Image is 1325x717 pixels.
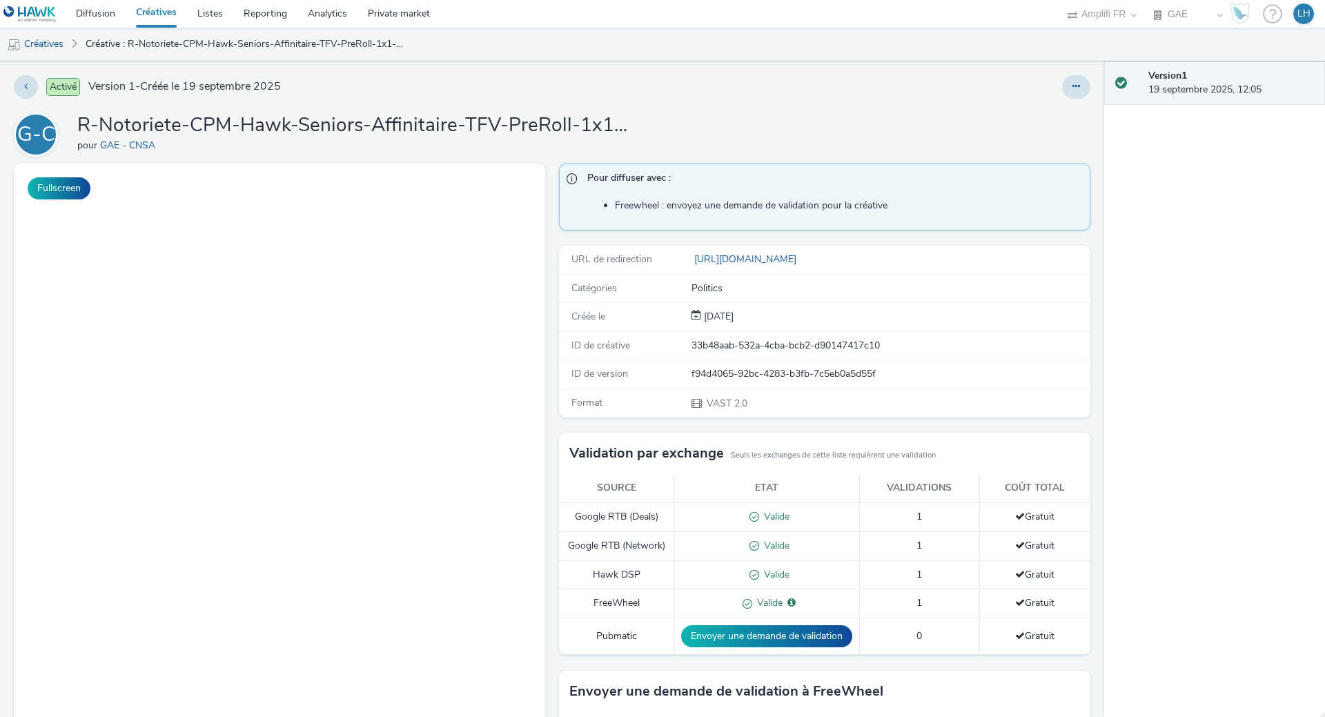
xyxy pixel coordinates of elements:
[559,618,674,655] td: Pubmatic
[77,139,100,152] span: pour
[916,539,922,552] span: 1
[571,339,630,352] span: ID de créative
[691,339,1089,353] div: 33b48aab-532a-4cba-bcb2-d90147417c10
[3,6,57,23] img: undefined Logo
[587,171,1076,189] span: Pour diffuser avec :
[88,79,281,95] span: Version 1 - Créée le 19 septembre 2025
[559,531,674,560] td: Google RTB (Network)
[79,28,410,61] a: Créative : R-Notoriete-CPM-Hawk-Seniors-Affinitaire-TFV-PreRoll-1x1-MobTab-$82938932$-P-PREROLL-1...
[701,310,734,323] span: [DATE]
[17,115,55,154] div: G-C
[759,539,789,552] span: Valide
[1015,539,1054,552] span: Gratuit
[559,474,674,502] th: Source
[46,78,80,96] span: Activé
[731,450,936,461] small: Seuls les exchanges de cette liste requièrent une validation
[100,139,161,152] a: GAE - CNSA
[1297,3,1311,24] div: LH
[1015,510,1054,523] span: Gratuit
[1148,69,1314,97] div: 19 septembre 2025, 12:05
[759,510,789,523] span: Valide
[77,112,629,139] h1: R-Notoriete-CPM-Hawk-Seniors-Affinitaire-TFV-PreRoll-1x1-MobTab-$82938932$-P-PREROLL-1x1-Message2
[1015,629,1054,642] span: Gratuit
[571,310,605,323] span: Créée le
[1230,3,1250,25] img: Hawk Academy
[681,625,852,647] button: Envoyer une demande de validation
[7,38,21,52] img: mobile
[569,681,883,702] h3: Envoyer une demande de validation à FreeWheel
[1015,596,1054,609] span: Gratuit
[28,177,90,199] button: Fullscreen
[691,282,1089,295] div: Politics
[571,253,652,266] span: URL de redirection
[1230,3,1256,25] a: Hawk Academy
[916,596,922,609] span: 1
[916,510,922,523] span: 1
[1015,568,1054,581] span: Gratuit
[571,396,602,409] span: Format
[14,128,63,141] a: G-C
[559,502,674,531] td: Google RTB (Deals)
[559,560,674,589] td: Hawk DSP
[1148,69,1187,82] strong: Version 1
[701,310,734,324] div: Création 19 septembre 2025, 12:05
[916,568,922,581] span: 1
[571,367,628,380] span: ID de version
[860,474,979,502] th: Validations
[559,589,674,618] td: FreeWheel
[691,253,802,266] a: [URL][DOMAIN_NAME]
[691,367,1089,381] div: f94d4065-92bc-4283-b3fb-7c5eb0a5d55f
[615,199,1083,213] li: Freewheel : envoyez une demande de validation pour la créative
[674,474,860,502] th: Etat
[979,474,1090,502] th: Coût total
[571,282,617,295] span: Catégories
[916,629,922,642] span: 0
[705,397,747,410] span: VAST 2.0
[569,443,724,464] h3: Validation par exchange
[752,596,783,609] span: Valide
[759,568,789,581] span: Valide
